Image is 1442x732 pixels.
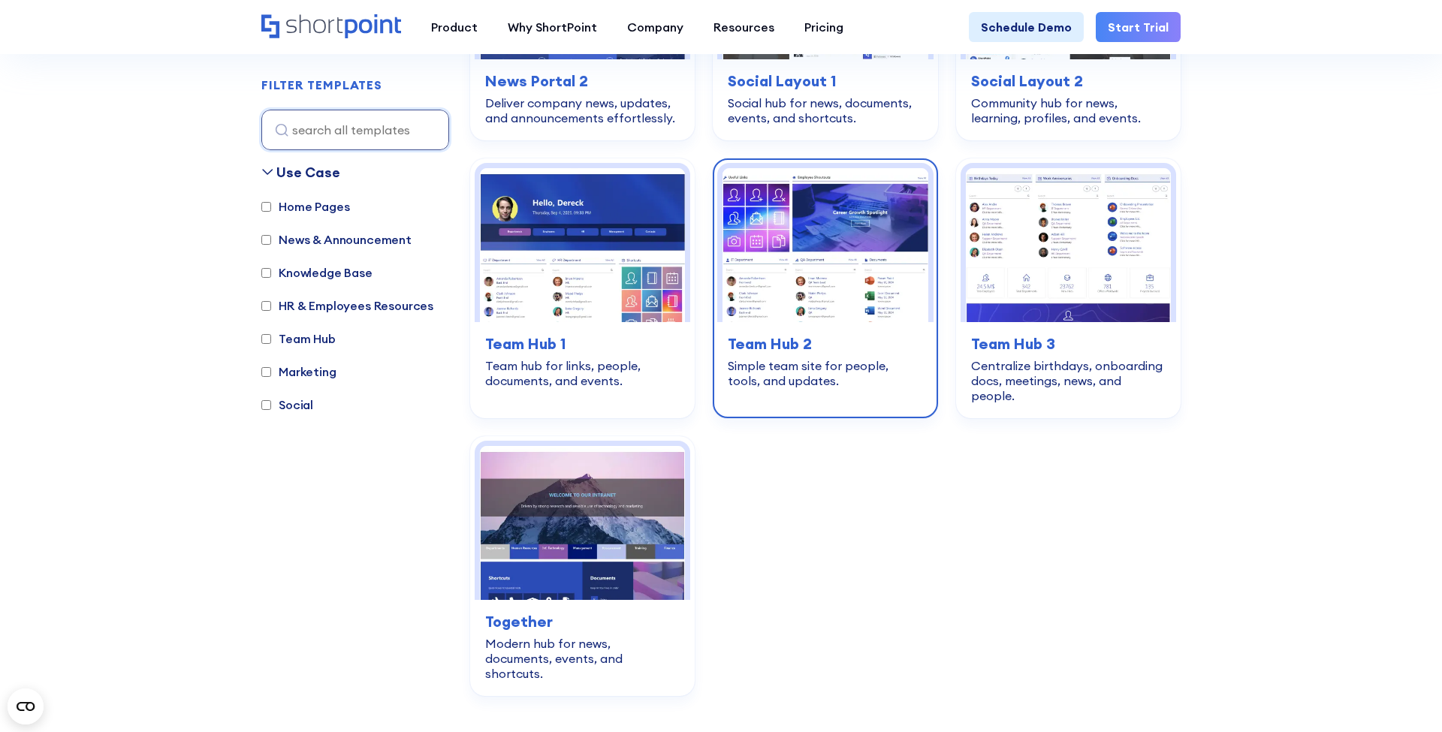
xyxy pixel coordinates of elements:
[470,436,695,696] a: Together – Intranet Homepage Template: Modern hub for news, documents, events, and shortcuts.Toge...
[1367,660,1442,732] iframe: Chat Widget
[728,358,922,388] div: Simple team site for people, tools, and updates.
[261,79,382,92] h2: FILTER TEMPLATES
[713,158,937,418] a: Team Hub 2 – SharePoint Template Team Site: Simple team site for people, tools, and updates.Team ...
[713,18,774,36] div: Resources
[508,18,597,36] div: Why ShortPoint
[261,363,336,381] label: Marketing
[261,14,401,40] a: Home
[261,202,271,212] input: Home Pages
[416,12,493,42] a: Product
[261,297,433,315] label: HR & Employees Resources
[485,70,680,92] h3: News Portal 2
[485,636,680,681] div: Modern hub for news, documents, events, and shortcuts.
[627,18,683,36] div: Company
[485,95,680,125] div: Deliver company news, updates, and announcements effortlessly.
[261,330,336,348] label: Team Hub
[1096,12,1181,42] a: Start Trial
[971,358,1166,403] div: Centralize birthdays, onboarding docs, meetings, news, and people.
[261,367,271,377] input: Marketing
[261,197,349,215] label: Home Pages
[431,18,478,36] div: Product
[480,446,685,600] img: Together – Intranet Homepage Template: Modern hub for news, documents, events, and shortcuts.
[261,264,373,282] label: Knowledge Base
[261,301,271,311] input: HR & Employees Resources
[728,95,922,125] div: Social hub for news, documents, events, and shortcuts.
[728,333,922,355] h3: Team Hub 2
[261,110,449,150] input: search all templates
[493,12,612,42] a: Why ShortPoint
[276,162,340,182] div: Use Case
[485,610,680,633] h3: Together
[723,168,928,322] img: Team Hub 2 – SharePoint Template Team Site: Simple team site for people, tools, and updates.
[480,168,685,322] img: Team Hub 1 – SharePoint Online Modern Team Site Template: Team hub for links, people, documents, ...
[485,333,680,355] h3: Team Hub 1
[728,70,922,92] h3: Social Layout 1
[971,70,1166,92] h3: Social Layout 2
[261,230,412,249] label: News & Announcement
[966,168,1171,322] img: Team Hub 3 – SharePoint Team Site Template: Centralize birthdays, onboarding docs, meetings, news...
[789,12,858,42] a: Pricing
[698,12,789,42] a: Resources
[612,12,698,42] a: Company
[971,95,1166,125] div: Community hub for news, learning, profiles, and events.
[261,334,271,344] input: Team Hub
[261,235,271,245] input: News & Announcement
[956,158,1181,418] a: Team Hub 3 – SharePoint Team Site Template: Centralize birthdays, onboarding docs, meetings, news...
[470,158,695,418] a: Team Hub 1 – SharePoint Online Modern Team Site Template: Team hub for links, people, documents, ...
[8,688,44,724] button: Open CMP widget
[804,18,843,36] div: Pricing
[261,396,313,414] label: Social
[261,400,271,410] input: Social
[261,268,271,278] input: Knowledge Base
[971,333,1166,355] h3: Team Hub 3
[969,12,1084,42] a: Schedule Demo
[485,358,680,388] div: Team hub for links, people, documents, and events.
